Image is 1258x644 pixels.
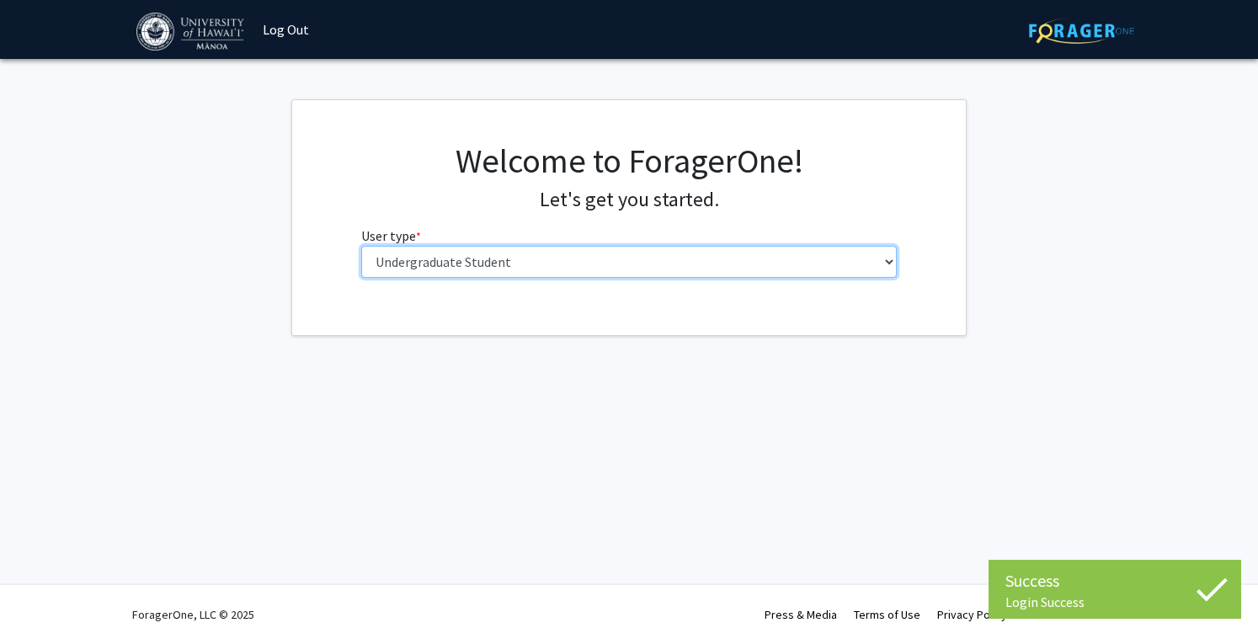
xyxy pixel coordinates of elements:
[361,226,421,246] label: User type
[937,607,1007,622] a: Privacy Policy
[361,188,898,212] h4: Let's get you started.
[361,141,898,181] h1: Welcome to ForagerOne!
[854,607,920,622] a: Terms of Use
[13,568,72,631] iframe: Chat
[1005,593,1224,610] div: Login Success
[1029,18,1134,44] img: ForagerOne Logo
[1005,568,1224,593] div: Success
[765,607,837,622] a: Press & Media
[132,585,254,644] div: ForagerOne, LLC © 2025
[136,13,248,51] img: University of Hawaiʻi at Mānoa Logo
